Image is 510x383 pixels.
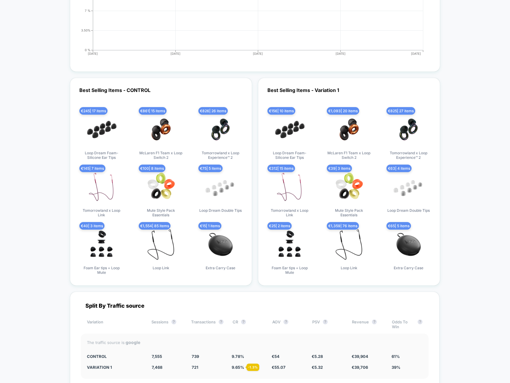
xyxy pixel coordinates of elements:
[171,52,180,55] tspan: [DATE]
[79,165,105,172] span: € 145 | 7 items
[283,319,288,324] button: ?
[138,208,184,217] span: Mute Style Pack Essentials
[331,169,367,205] img: produt
[191,319,224,329] div: Transactions
[352,365,368,370] span: € 39,706
[139,222,171,230] span: € 1,554 | 85 items
[272,354,280,359] span: € 54
[387,208,430,213] span: Loop Dream Double Tips
[87,319,142,329] div: Variation
[79,222,104,230] span: € 40 | 3 items
[372,319,377,324] button: ?
[232,365,244,370] span: 9.65 %
[386,151,431,160] span: Tomorrowland x Loop Experience™ 2
[267,222,292,230] span: € 25 | 2 items
[327,107,359,115] span: € 1,093 | 20 items
[272,319,303,329] div: AOV
[138,151,184,160] span: McLaren F1 Team x Loop Switch 2
[323,319,328,324] button: ?
[79,151,124,160] span: Loop Dream Foam-Silicone Ear Tips
[202,169,239,205] img: produt
[327,222,359,230] span: € 1,359 | 76 items
[386,222,411,230] span: € 65 | 5 items
[271,169,308,205] img: produt
[411,52,421,55] tspan: [DATE]
[153,266,169,270] span: Loop Link
[139,107,167,115] span: € 861 | 15 items
[386,165,412,172] span: € 63 | 4 items
[81,303,429,309] div: Split By Traffic source
[394,266,423,270] span: Extra Carry Case
[206,266,235,270] span: Extra Carry Case
[198,107,228,115] span: € 826 | 26 items
[232,354,244,359] span: 9.78 %
[267,266,312,275] span: Foam Ear tips + Loop Mute
[272,365,286,370] span: € 55.07
[241,319,246,324] button: ?
[192,354,199,359] span: 739
[392,319,422,329] div: Odds To Win
[151,319,182,329] div: Sessions
[87,365,143,370] div: Variation 1
[331,111,367,148] img: produt
[267,151,312,160] span: Loop Dream Foam-Silicone Ear Tips
[392,354,422,359] div: 61%
[79,107,108,115] span: € 245 | 17 items
[143,169,179,205] img: produt
[312,365,323,370] span: € 5.32
[352,354,368,359] span: € 39,904
[202,226,239,263] img: produt
[219,319,224,324] button: ?
[331,226,367,263] img: produt
[341,266,357,270] span: Loop Link
[85,48,91,52] tspan: 0 %
[198,165,223,172] span: € 75 | 5 items
[83,169,120,205] img: produt
[392,365,422,370] div: 39%
[88,52,98,55] tspan: [DATE]
[390,226,427,263] img: produt
[253,52,263,55] tspan: [DATE]
[87,340,422,345] div: The traffic source is:
[198,151,243,160] span: Tomorrowland x Loop Experience™ 2
[267,208,312,217] span: Tomorrowland x Loop Link
[199,208,242,213] span: Loop Dream Double Tips
[81,28,91,32] tspan: 3.50%
[336,52,346,55] tspan: [DATE]
[390,169,427,205] img: produt
[139,165,165,172] span: € 100 | 8 items
[198,222,221,230] span: € 15 | 1 items
[312,354,323,359] span: € 5.28
[152,365,162,370] span: 7,468
[87,354,143,359] div: CONTROL
[192,365,198,370] span: 721
[83,226,120,263] img: produt
[352,319,382,329] div: Revenue
[271,226,308,263] img: produt
[202,111,239,148] img: produt
[143,111,179,148] img: produt
[327,165,352,172] span: € 39 | 3 items
[418,319,422,324] button: ?
[247,364,259,371] div: - 1.3 %
[326,208,372,217] span: Mute Style Pack Essentials
[267,107,295,115] span: € 156 | 10 items
[126,340,140,345] strong: google
[233,319,263,329] div: CR
[326,151,372,160] span: McLaren F1 Team x Loop Switch 2
[386,107,415,115] span: € 825 | 27 items
[152,354,162,359] span: 7,555
[390,111,427,148] img: produt
[271,111,308,148] img: produt
[83,111,120,148] img: produt
[171,319,176,324] button: ?
[312,319,343,329] div: PSV
[79,266,124,275] span: Foam Ear tips + Loop Mute
[79,208,124,217] span: Tomorrowland x Loop Link
[267,165,295,172] span: € 312 | 15 items
[143,226,179,263] img: produt
[85,9,91,12] tspan: 7 %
